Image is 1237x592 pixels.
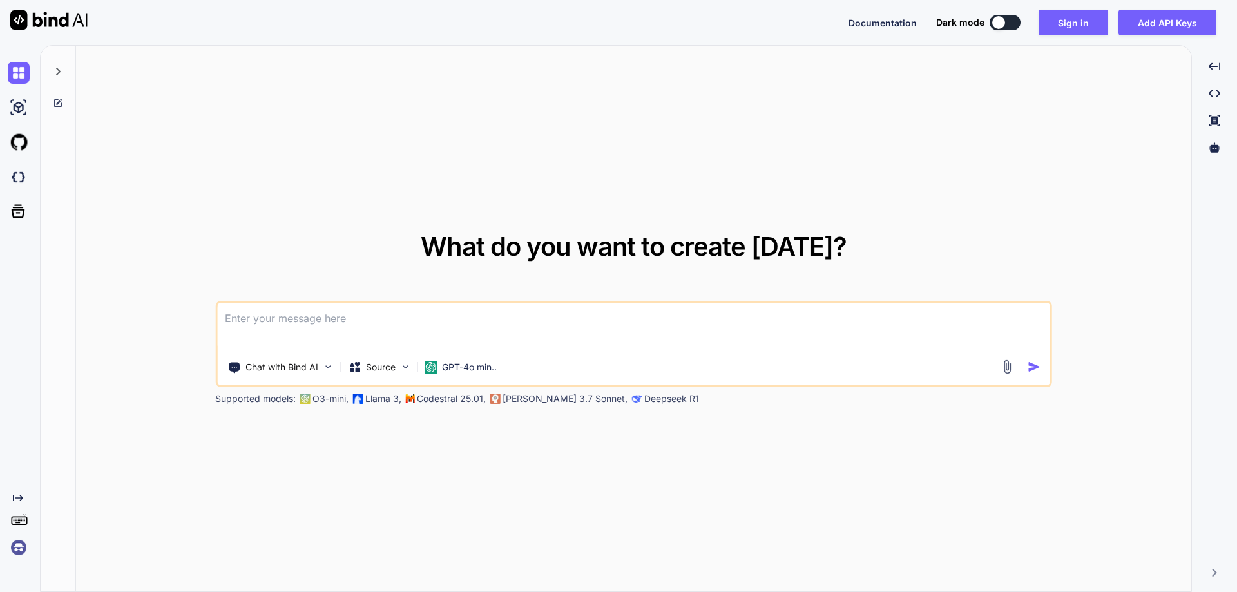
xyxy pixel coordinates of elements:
p: Codestral 25.01, [417,392,486,405]
p: GPT-4o min.. [442,361,497,374]
button: Documentation [849,16,917,30]
p: Chat with Bind AI [245,361,318,374]
span: What do you want to create [DATE]? [421,231,847,262]
img: Pick Models [399,361,410,372]
img: ai-studio [8,97,30,119]
img: GPT-4 [300,394,310,404]
button: Add API Keys [1118,10,1216,35]
p: Llama 3, [365,392,401,405]
img: darkCloudIdeIcon [8,166,30,188]
p: O3-mini, [312,392,349,405]
p: [PERSON_NAME] 3.7 Sonnet, [503,392,628,405]
img: Mistral-AI [405,394,414,403]
img: attachment [1000,359,1015,374]
p: Supported models: [215,392,296,405]
img: chat [8,62,30,84]
img: icon [1028,360,1041,374]
img: claude [631,394,642,404]
p: Deepseek R1 [644,392,699,405]
img: signin [8,537,30,559]
img: claude [490,394,500,404]
img: Pick Tools [322,361,333,372]
img: Bind AI [10,10,88,30]
button: Sign in [1039,10,1108,35]
span: Dark mode [936,16,984,29]
span: Documentation [849,17,917,28]
img: Llama2 [352,394,363,404]
img: GPT-4o mini [424,361,437,374]
img: githubLight [8,131,30,153]
p: Source [366,361,396,374]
